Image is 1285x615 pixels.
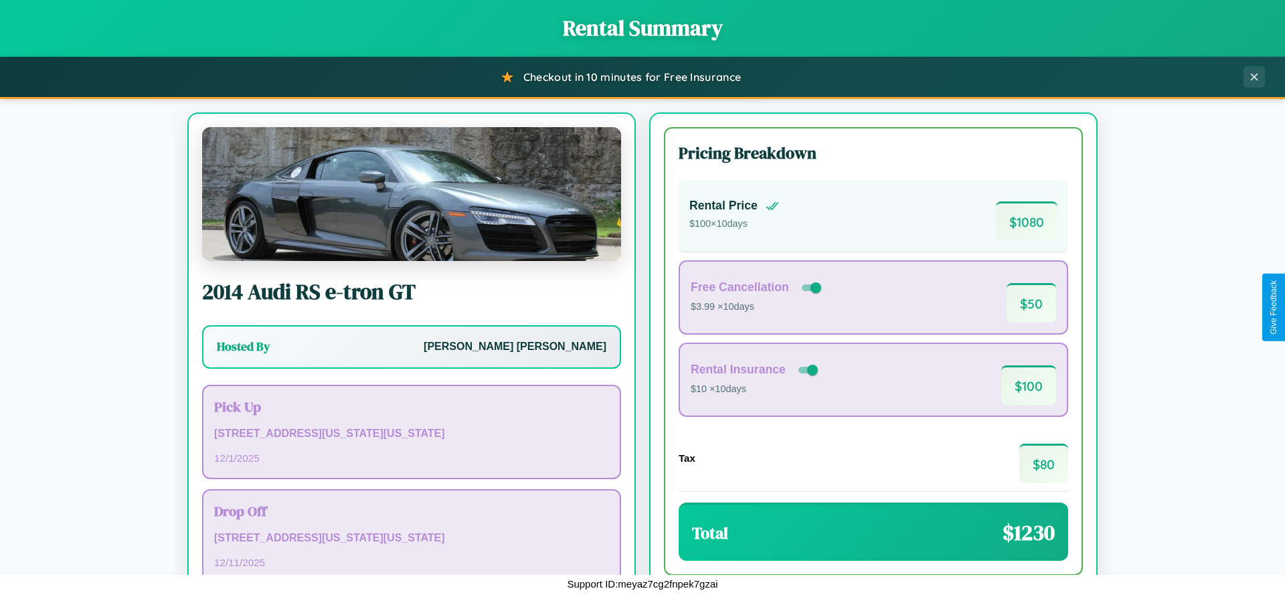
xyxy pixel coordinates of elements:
h3: Drop Off [214,501,609,521]
p: [STREET_ADDRESS][US_STATE][US_STATE] [214,529,609,548]
p: [STREET_ADDRESS][US_STATE][US_STATE] [214,424,609,444]
p: $10 × 10 days [691,381,821,398]
h3: Total [692,522,728,544]
h1: Rental Summary [13,13,1272,43]
img: Audi RS e-tron GT [202,127,621,261]
div: Give Feedback [1269,280,1278,335]
span: $ 100 [1001,365,1056,405]
p: 12 / 1 / 2025 [214,449,609,467]
p: [PERSON_NAME] [PERSON_NAME] [424,337,606,357]
span: $ 50 [1007,283,1056,323]
span: $ 1080 [996,201,1057,241]
p: $3.99 × 10 days [691,298,824,316]
span: $ 1230 [1003,518,1055,547]
h3: Pick Up [214,397,609,416]
h4: Free Cancellation [691,280,789,294]
h4: Rental Price [689,199,758,213]
p: 12 / 11 / 2025 [214,553,609,572]
h4: Tax [679,452,695,464]
h3: Pricing Breakdown [679,142,1068,164]
h2: 2014 Audi RS e-tron GT [202,277,621,306]
span: $ 80 [1019,444,1068,483]
h3: Hosted By [217,339,270,355]
p: $ 100 × 10 days [689,215,779,233]
p: Support ID: meyaz7cg2fnpek7gzai [567,575,717,593]
span: Checkout in 10 minutes for Free Insurance [523,70,741,84]
h4: Rental Insurance [691,363,786,377]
